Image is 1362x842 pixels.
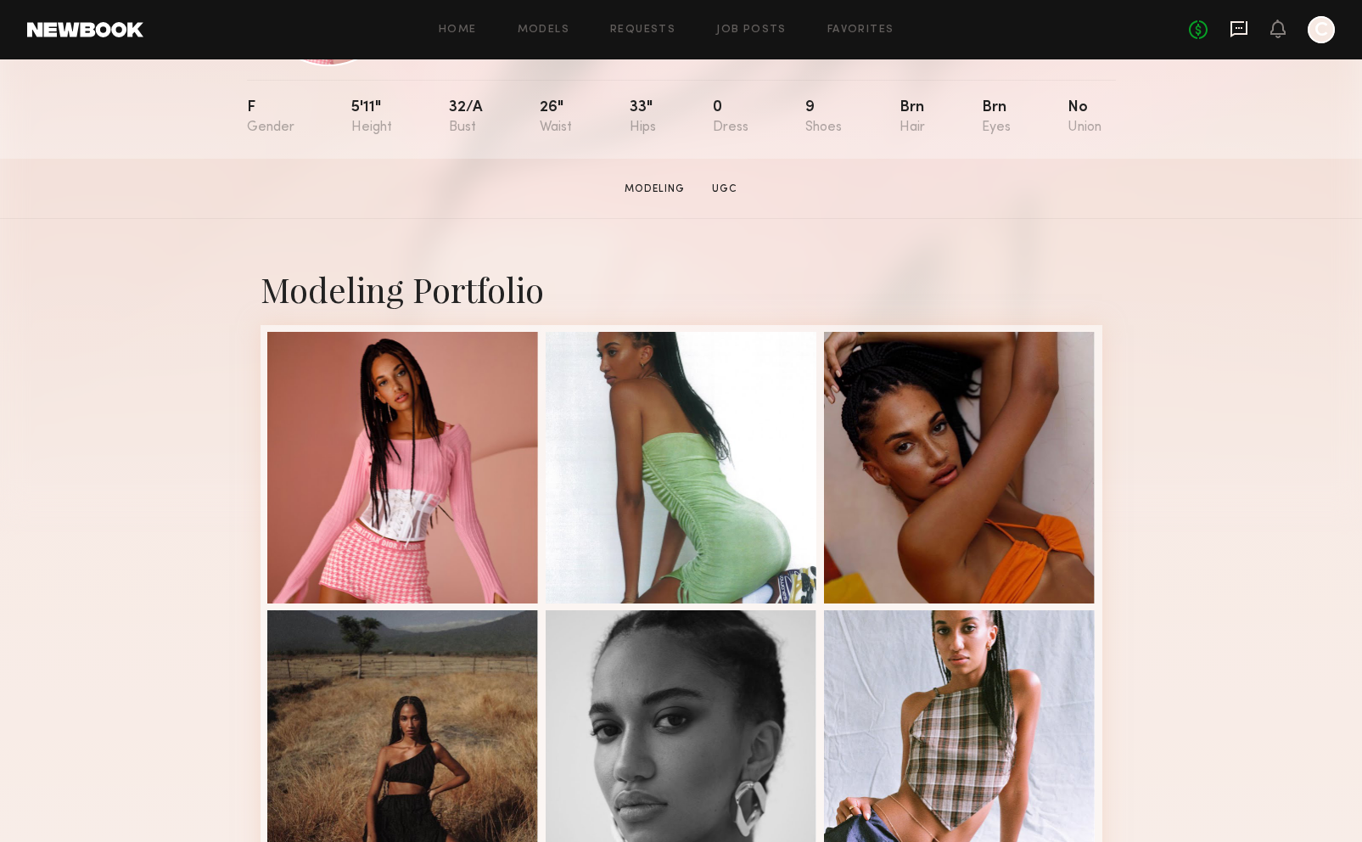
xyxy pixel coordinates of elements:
[610,25,675,36] a: Requests
[518,25,569,36] a: Models
[351,100,392,135] div: 5'11"
[805,100,842,135] div: 9
[439,25,477,36] a: Home
[713,100,748,135] div: 0
[716,25,787,36] a: Job Posts
[827,25,894,36] a: Favorites
[449,100,483,135] div: 32/a
[982,100,1011,135] div: Brn
[618,182,692,197] a: Modeling
[1308,16,1335,43] a: C
[261,267,1102,312] div: Modeling Portfolio
[630,100,656,135] div: 33"
[900,100,925,135] div: Brn
[247,100,294,135] div: F
[540,100,572,135] div: 26"
[705,182,744,197] a: UGC
[1068,100,1101,135] div: No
